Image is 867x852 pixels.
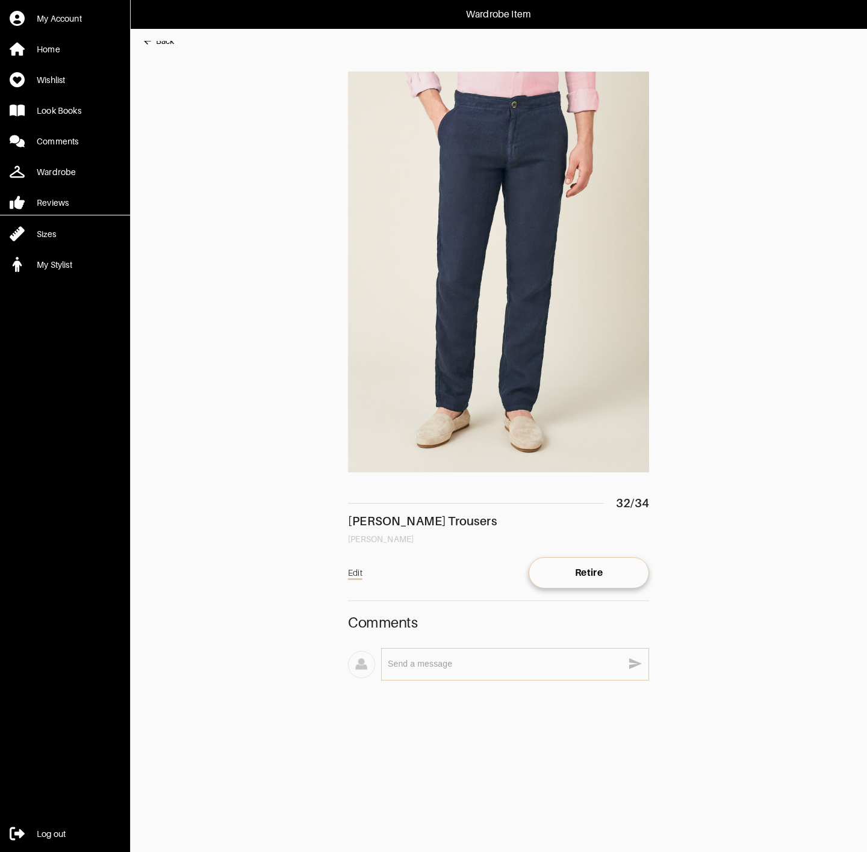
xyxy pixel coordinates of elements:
[156,35,174,47] div: Back
[37,74,65,86] div: Wishlist
[37,259,72,271] div: My Stylist
[616,497,649,509] div: 32/34
[37,228,56,240] div: Sizes
[529,557,649,588] button: Retire
[37,13,82,25] div: My Account
[142,29,174,53] button: Back
[348,613,649,632] h2: Comments
[37,197,69,209] div: Reviews
[37,828,66,840] div: Log out
[348,533,649,545] div: [PERSON_NAME]
[37,166,76,178] div: Wardrobe
[538,567,639,579] span: Retire
[348,515,649,527] div: [PERSON_NAME] Trousers
[348,651,375,678] img: avatar
[37,43,60,55] div: Home
[348,59,649,485] img: img
[37,105,81,117] div: Look Books
[37,135,78,147] div: Comments
[348,563,362,582] a: Edit
[466,7,531,22] p: Wardrobe Item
